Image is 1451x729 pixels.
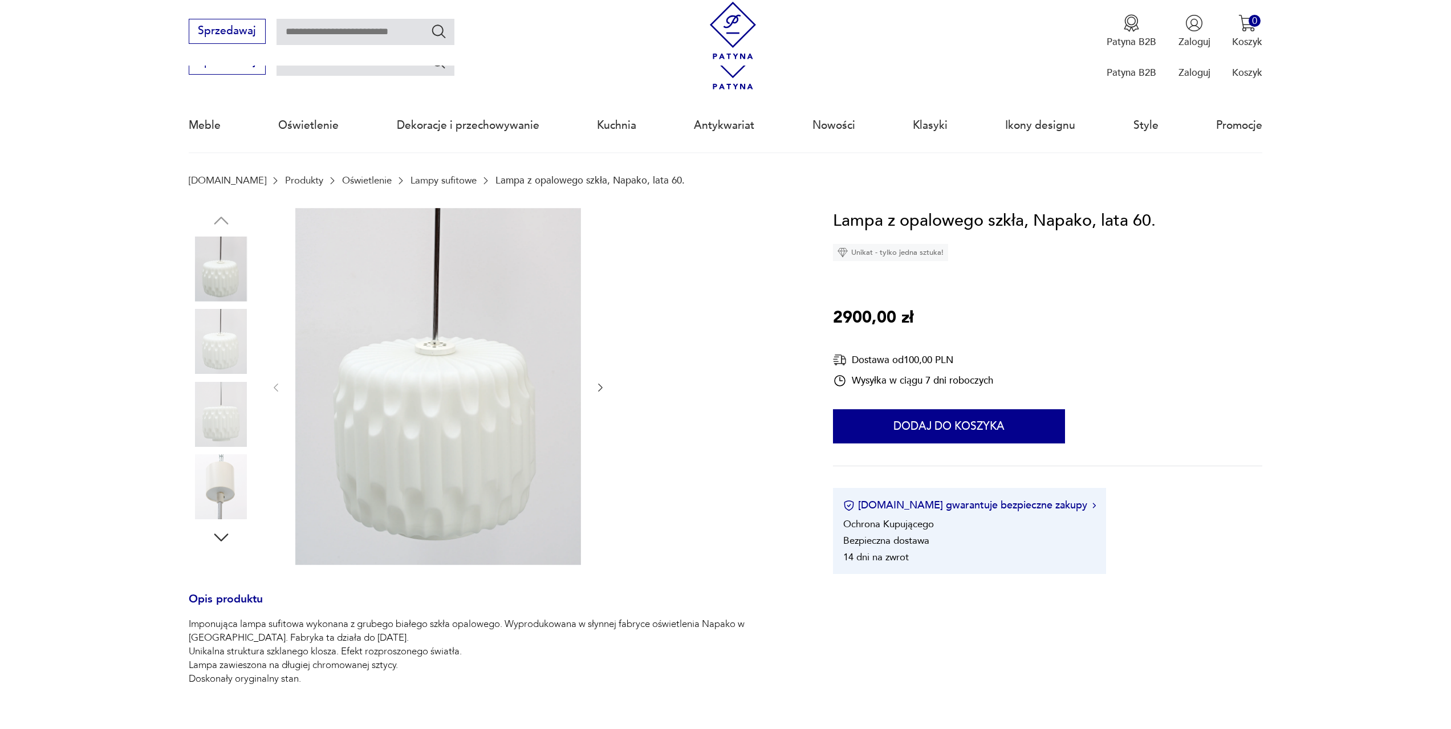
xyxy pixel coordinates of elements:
[278,99,339,152] a: Oświetlenie
[1107,14,1156,48] a: Ikona medaluPatyna B2B
[833,409,1065,443] button: Dodaj do koszyka
[843,551,909,564] li: 14 dni na zwrot
[1238,14,1256,32] img: Ikona koszyka
[189,58,266,67] a: Sprzedawaj
[1178,14,1210,48] button: Zaloguj
[495,175,685,186] p: Lampa z opalowego szkła, Napako, lata 60.
[189,617,800,686] p: Imponująca lampa sufitowa wykonana z grubego białego szkła opalowego. Wyprodukowana w słynnej fab...
[812,99,855,152] a: Nowości
[430,54,447,70] button: Szukaj
[1107,66,1156,79] p: Patyna B2B
[843,498,1096,512] button: [DOMAIN_NAME] gwarantuje bezpieczne zakupy
[838,247,848,258] img: Ikona diamentu
[189,454,254,519] img: Zdjęcie produktu Lampa z opalowego szkła, Napako, lata 60.
[285,175,323,186] a: Produkty
[1178,35,1210,48] p: Zaloguj
[913,99,948,152] a: Klasyki
[843,500,855,511] img: Ikona certyfikatu
[342,175,392,186] a: Oświetlenie
[1232,66,1262,79] p: Koszyk
[189,27,266,36] a: Sprzedawaj
[597,99,636,152] a: Kuchnia
[833,374,993,388] div: Wysyłka w ciągu 7 dni roboczych
[1107,14,1156,48] button: Patyna B2B
[410,175,477,186] a: Lampy sufitowe
[1232,14,1262,48] button: 0Koszyk
[833,305,913,331] p: 2900,00 zł
[189,99,221,152] a: Meble
[189,19,266,44] button: Sprzedawaj
[397,99,539,152] a: Dekoracje i przechowywanie
[1216,99,1262,152] a: Promocje
[704,2,762,59] img: Patyna - sklep z meblami i dekoracjami vintage
[189,237,254,302] img: Zdjęcie produktu Lampa z opalowego szkła, Napako, lata 60.
[833,353,847,367] img: Ikona dostawy
[189,175,266,186] a: [DOMAIN_NAME]
[1005,99,1075,152] a: Ikony designu
[694,99,754,152] a: Antykwariat
[833,353,993,367] div: Dostawa od 100,00 PLN
[189,595,800,618] h3: Opis produktu
[295,208,581,565] img: Zdjęcie produktu Lampa z opalowego szkła, Napako, lata 60.
[1107,35,1156,48] p: Patyna B2B
[1249,15,1261,27] div: 0
[843,518,934,531] li: Ochrona Kupującego
[1178,66,1210,79] p: Zaloguj
[189,309,254,374] img: Zdjęcie produktu Lampa z opalowego szkła, Napako, lata 60.
[1123,14,1140,32] img: Ikona medalu
[1092,503,1096,508] img: Ikona strzałki w prawo
[189,382,254,447] img: Zdjęcie produktu Lampa z opalowego szkła, Napako, lata 60.
[430,23,447,39] button: Szukaj
[1133,99,1159,152] a: Style
[833,208,1156,234] h1: Lampa z opalowego szkła, Napako, lata 60.
[843,534,929,547] li: Bezpieczna dostawa
[1185,14,1203,32] img: Ikonka użytkownika
[1232,35,1262,48] p: Koszyk
[833,244,948,261] div: Unikat - tylko jedna sztuka!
